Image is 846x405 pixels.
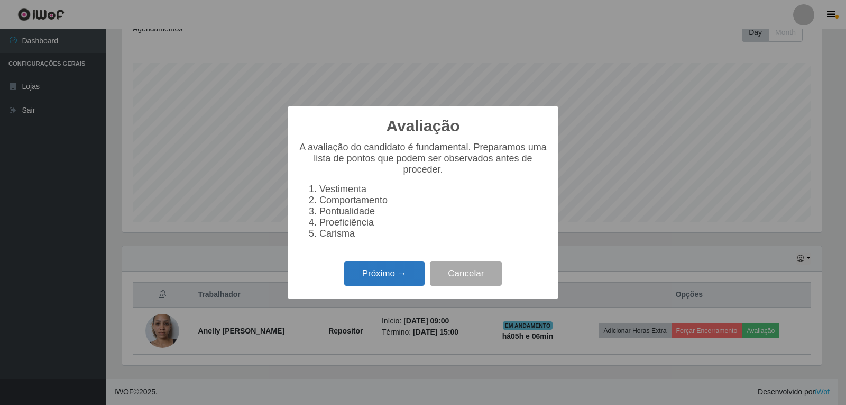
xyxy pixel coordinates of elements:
[319,184,548,195] li: Vestimenta
[430,261,502,286] button: Cancelar
[344,261,425,286] button: Próximo →
[387,116,460,136] h2: Avaliação
[319,206,548,217] li: Pontualidade
[319,217,548,228] li: Proeficiência
[319,228,548,239] li: Carisma
[298,142,548,175] p: A avaliação do candidato é fundamental. Preparamos uma lista de pontos que podem ser observados a...
[319,195,548,206] li: Comportamento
